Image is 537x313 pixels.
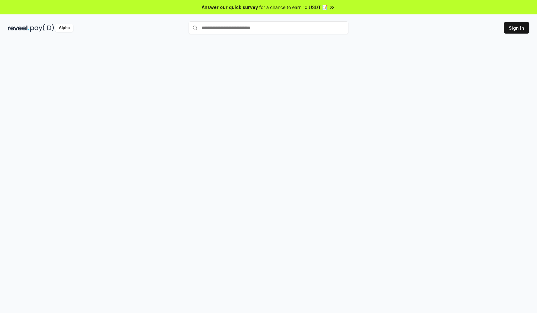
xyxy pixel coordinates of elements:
[504,22,529,34] button: Sign In
[202,4,258,11] span: Answer our quick survey
[259,4,328,11] span: for a chance to earn 10 USDT 📝
[30,24,54,32] img: pay_id
[8,24,29,32] img: reveel_dark
[55,24,73,32] div: Alpha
